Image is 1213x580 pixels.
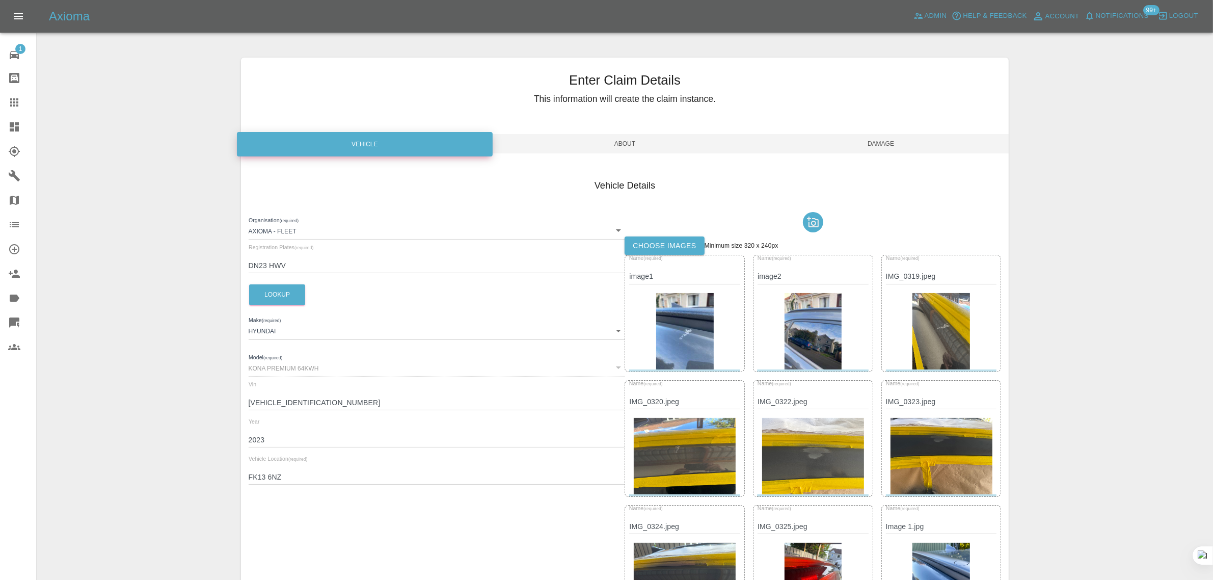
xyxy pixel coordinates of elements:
[263,355,282,360] small: (required)
[772,381,791,386] small: (required)
[288,457,307,462] small: (required)
[772,256,791,261] small: (required)
[625,236,704,255] label: Choose images
[1169,10,1198,22] span: Logout
[758,255,791,261] span: Name
[1082,8,1151,24] button: Notifications
[629,255,663,261] span: Name
[772,506,791,511] small: (required)
[900,256,919,261] small: (required)
[249,418,260,425] span: Year
[249,221,625,240] div: Axioma - Fleet
[249,284,305,305] button: Lookup
[237,132,493,156] div: Vehicle
[497,134,753,153] span: About
[249,179,1002,193] h4: Vehicle Details
[249,456,307,462] span: Vehicle Location
[49,8,90,24] h5: Axioma
[900,506,919,511] small: (required)
[279,218,298,223] small: (required)
[644,381,663,386] small: (required)
[644,256,663,261] small: (required)
[249,244,313,250] span: Registration Plates
[241,70,1009,90] h3: Enter Claim Details
[294,246,313,250] small: (required)
[15,44,25,54] span: 1
[262,319,281,323] small: (required)
[949,8,1029,24] button: Help & Feedback
[6,4,31,29] button: Open drawer
[249,317,281,325] label: Make
[705,242,778,249] span: Minimum size 320 x 240px
[753,134,1009,153] span: Damage
[911,8,950,24] a: Admin
[1045,11,1080,22] span: Account
[963,10,1027,22] span: Help & Feedback
[1143,5,1160,15] span: 99+
[758,380,791,386] span: Name
[241,92,1009,106] h5: This information will create the claim instance.
[886,505,920,511] span: Name
[1030,8,1082,24] a: Account
[249,321,625,339] div: HYUNDAI
[629,380,663,386] span: Name
[886,255,920,261] span: Name
[249,353,282,361] label: Model
[1096,10,1149,22] span: Notifications
[249,381,256,387] span: Vin
[1155,8,1201,24] button: Logout
[249,216,299,224] label: Organisation
[925,10,947,22] span: Admin
[644,506,663,511] small: (required)
[629,505,663,511] span: Name
[886,380,920,386] span: Name
[758,505,791,511] span: Name
[249,358,625,377] div: KONA PREMIUM 64KWH
[900,381,919,386] small: (required)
